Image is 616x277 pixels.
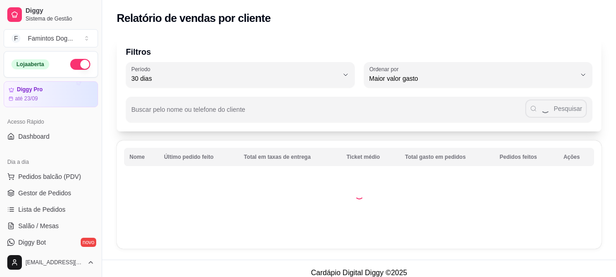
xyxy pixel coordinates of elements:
[4,129,98,144] a: Dashboard
[4,155,98,169] div: Dia a dia
[4,115,98,129] div: Acesso Rápido
[131,109,525,118] input: Buscar pelo nome ou telefone do cliente
[364,62,593,88] button: Ordenar porMaior valor gasto
[4,219,98,233] a: Salão / Mesas
[4,169,98,184] button: Pedidos balcão (PDV)
[18,172,81,181] span: Pedidos balcão (PDV)
[4,202,98,217] a: Lista de Pedidos
[18,132,50,141] span: Dashboard
[18,238,46,247] span: Diggy Bot
[28,34,73,43] div: Famintos Dog ...
[70,59,90,70] button: Alterar Status
[11,59,49,69] div: Loja aberta
[369,65,402,73] label: Ordenar por
[15,95,38,102] article: até 23/09
[26,15,94,22] span: Sistema de Gestão
[126,62,355,88] button: Período30 dias
[4,4,98,26] a: DiggySistema de Gestão
[26,259,83,266] span: [EMAIL_ADDRESS][DOMAIN_NAME]
[26,7,94,15] span: Diggy
[4,81,98,107] a: Diggy Proaté 23/09
[4,186,98,200] a: Gestor de Pedidos
[18,188,71,198] span: Gestor de Pedidos
[11,34,21,43] span: F
[18,205,66,214] span: Lista de Pedidos
[17,86,43,93] article: Diggy Pro
[4,235,98,250] a: Diggy Botnovo
[369,74,576,83] span: Maior valor gasto
[126,46,592,58] p: Filtros
[131,74,338,83] span: 30 dias
[18,221,59,230] span: Salão / Mesas
[117,11,271,26] h2: Relatório de vendas por cliente
[131,65,153,73] label: Período
[355,190,364,199] div: Loading
[4,251,98,273] button: [EMAIL_ADDRESS][DOMAIN_NAME]
[4,29,98,47] button: Select a team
